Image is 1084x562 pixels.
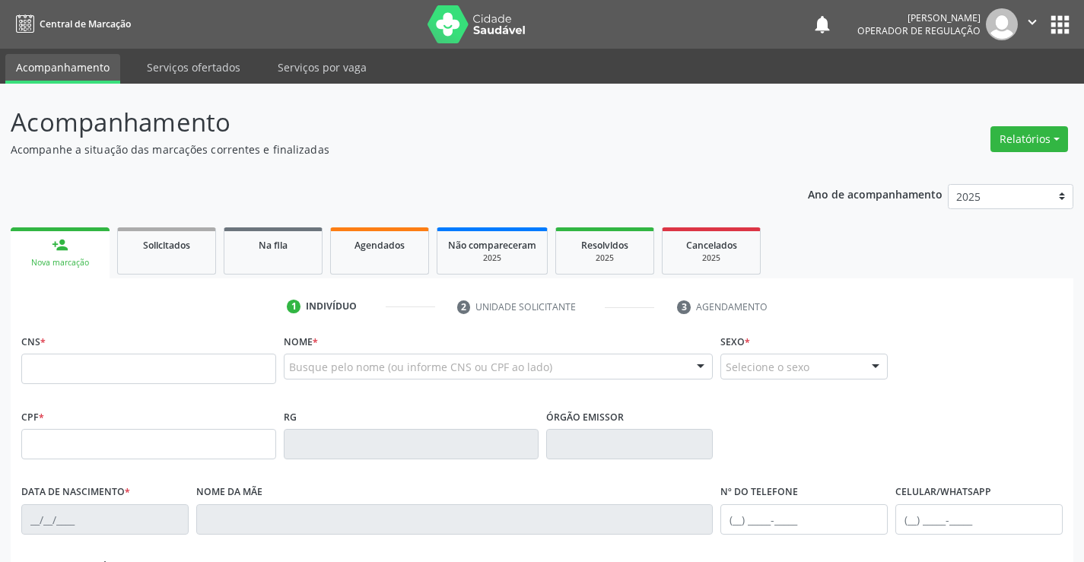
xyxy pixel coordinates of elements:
button: Relatórios [990,126,1068,152]
label: CNS [21,330,46,354]
button: notifications [812,14,833,35]
input: (__) _____-_____ [720,504,888,535]
p: Acompanhamento [11,103,755,141]
span: Agendados [354,239,405,252]
button: apps [1047,11,1073,38]
a: Central de Marcação [11,11,131,37]
button:  [1018,8,1047,40]
label: Nome da mãe [196,481,262,504]
div: 2025 [673,252,749,264]
p: Acompanhe a situação das marcações correntes e finalizadas [11,141,755,157]
div: Nova marcação [21,257,99,268]
span: Não compareceram [448,239,536,252]
input: __/__/____ [21,504,189,535]
label: Nome [284,330,318,354]
a: Serviços ofertados [136,54,251,81]
span: Cancelados [686,239,737,252]
img: img [986,8,1018,40]
a: Acompanhamento [5,54,120,84]
span: Resolvidos [581,239,628,252]
span: Solicitados [143,239,190,252]
label: Celular/WhatsApp [895,481,991,504]
span: Selecione o sexo [726,359,809,375]
a: Serviços por vaga [267,54,377,81]
label: Órgão emissor [546,405,624,429]
div: [PERSON_NAME] [857,11,981,24]
label: Nº do Telefone [720,481,798,504]
label: RG [284,405,297,429]
div: 1 [287,300,300,313]
span: Busque pelo nome (ou informe CNS ou CPF ao lado) [289,359,552,375]
label: CPF [21,405,44,429]
span: Na fila [259,239,288,252]
div: 2025 [567,252,643,264]
div: Indivíduo [306,300,357,313]
i:  [1024,14,1041,30]
span: Central de Marcação [40,17,131,30]
span: Operador de regulação [857,24,981,37]
p: Ano de acompanhamento [808,184,943,203]
div: 2025 [448,252,536,264]
div: person_add [52,237,68,253]
label: Data de nascimento [21,481,130,504]
label: Sexo [720,330,750,354]
input: (__) _____-_____ [895,504,1063,535]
